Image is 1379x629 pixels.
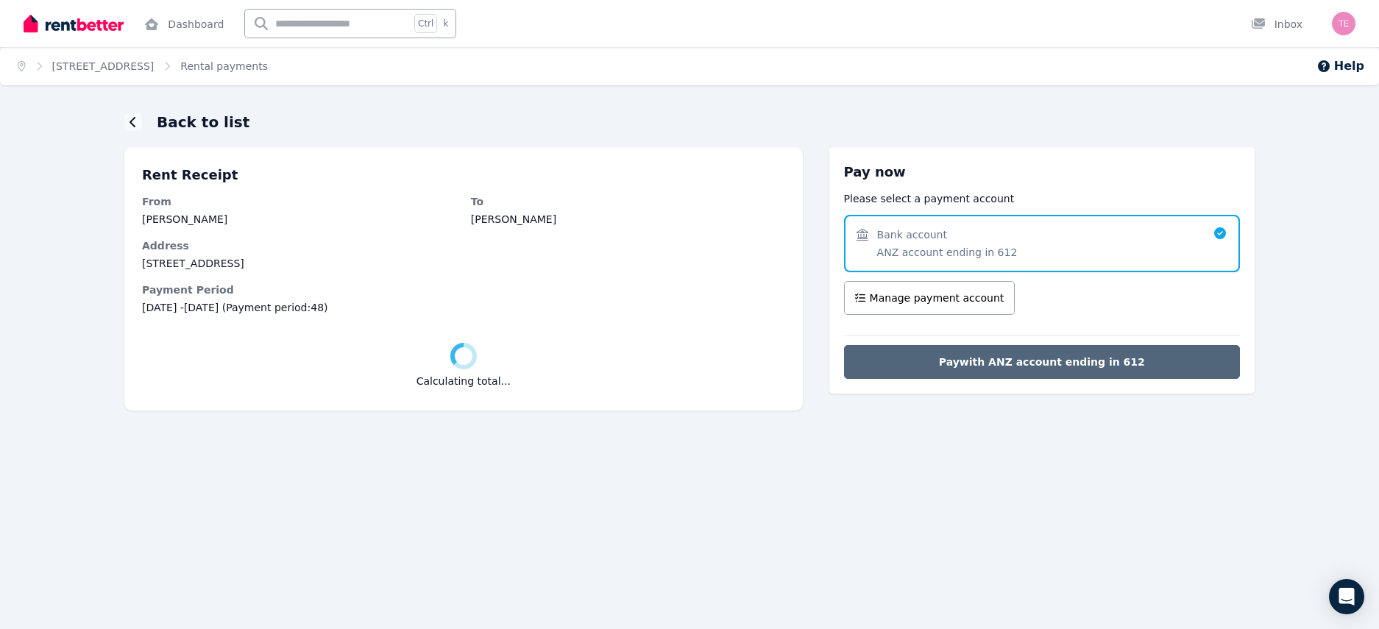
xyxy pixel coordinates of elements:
[844,191,1240,206] p: Please select a payment account
[877,245,1018,260] span: ANZ account ending in 612
[24,13,124,35] img: RentBetter
[142,238,785,253] dt: Address
[939,355,1145,369] span: Pay with ANZ account ending in 612
[142,256,785,271] dd: [STREET_ADDRESS]
[52,60,155,72] a: [STREET_ADDRESS]
[142,194,456,209] dt: From
[870,291,1004,305] span: Manage payment account
[471,212,785,227] dd: [PERSON_NAME]
[142,282,785,297] dt: Payment Period
[844,162,1240,182] h3: Pay now
[844,281,1015,315] button: Manage payment account
[1332,12,1355,35] img: Teleaha Barnett
[443,18,448,29] span: k
[1329,579,1364,614] div: Open Intercom Messenger
[416,374,511,388] span: Calculating total...
[414,14,437,33] span: Ctrl
[877,227,947,242] span: Bank account
[180,59,268,74] span: Rental payments
[142,300,785,315] span: [DATE] - [DATE] (Payment period: 48 )
[157,112,249,132] h1: Back to list
[844,345,1240,379] button: Paywith ANZ account ending in 612
[1251,17,1302,32] div: Inbox
[471,194,785,209] dt: To
[142,165,785,185] p: Rent Receipt
[1316,57,1364,75] button: Help
[142,212,456,227] dd: [PERSON_NAME]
